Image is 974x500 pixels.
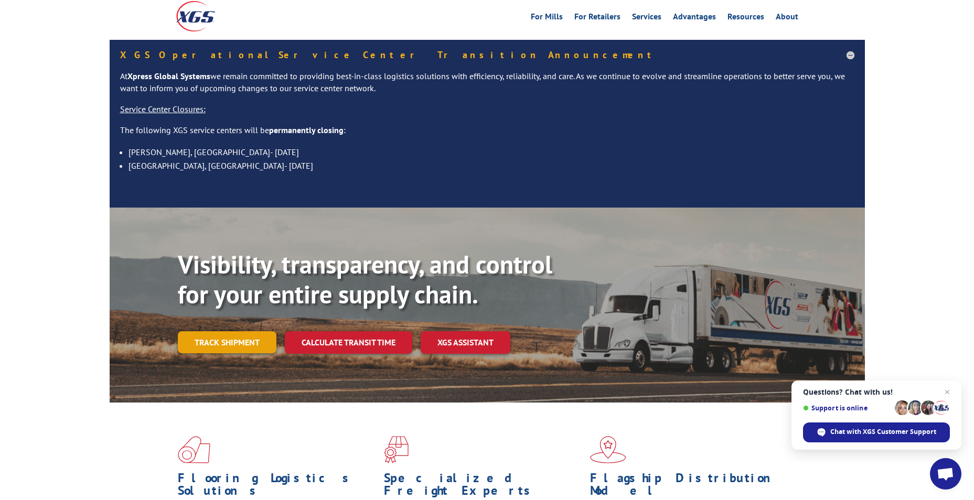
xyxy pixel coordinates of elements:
a: XGS ASSISTANT [421,331,510,354]
a: Track shipment [178,331,276,353]
a: Advantages [673,13,716,24]
a: For Retailers [574,13,620,24]
p: The following XGS service centers will be : [120,124,854,145]
strong: Xpress Global Systems [127,71,210,81]
strong: permanently closing [269,125,344,135]
span: Chat with XGS Customer Support [830,427,936,437]
span: Support is online [803,404,891,412]
a: Resources [727,13,764,24]
a: Open chat [930,458,961,490]
u: Service Center Closures: [120,104,206,114]
a: For Mills [531,13,563,24]
img: xgs-icon-total-supply-chain-intelligence-red [178,436,210,463]
img: xgs-icon-flagship-distribution-model-red [590,436,626,463]
li: [GEOGRAPHIC_DATA], [GEOGRAPHIC_DATA]- [DATE] [129,159,854,172]
a: About [776,13,798,24]
span: Questions? Chat with us! [803,388,950,396]
li: [PERSON_NAME], [GEOGRAPHIC_DATA]- [DATE] [129,145,854,159]
span: Chat with XGS Customer Support [803,422,950,442]
img: xgs-icon-focused-on-flooring-red [384,436,409,463]
a: Calculate transit time [285,331,412,354]
a: Services [632,13,661,24]
b: Visibility, transparency, and control for your entire supply chain. [178,248,552,311]
p: At we remain committed to providing best-in-class logistics solutions with efficiency, reliabilit... [120,70,854,104]
h5: XGS Operational Service Center Transition Announcement [120,50,854,60]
